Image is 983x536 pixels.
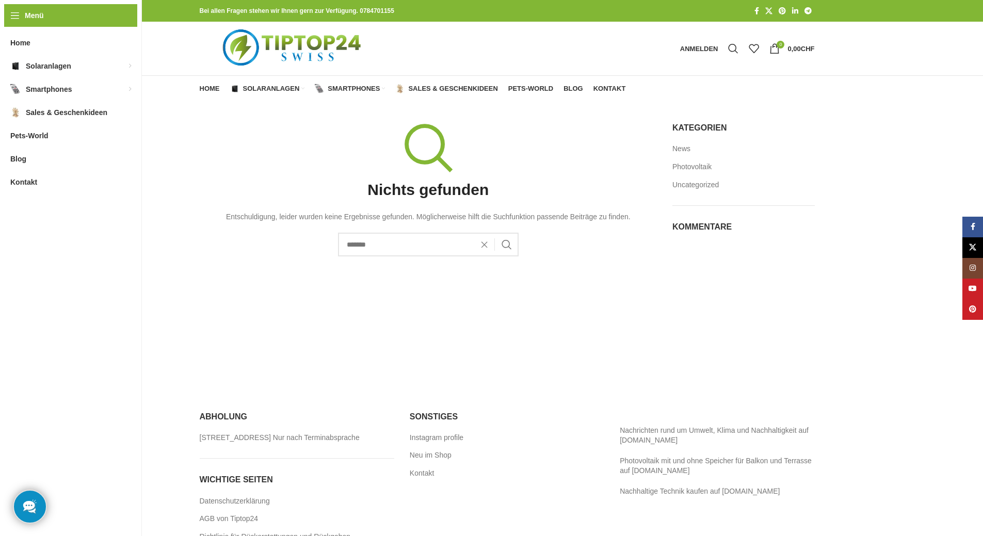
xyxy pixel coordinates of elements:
[230,78,305,99] a: Solaranlagen
[195,78,631,99] div: Hauptnavigation
[776,4,789,18] a: Pinterest Social Link
[787,45,814,53] bdi: 0,00
[10,126,49,145] span: Pets-World
[10,173,37,191] span: Kontakt
[200,7,394,14] strong: Bei allen Fragen stehen wir Ihnen gern zur Verfügung. 0784701155
[200,44,387,52] a: Logo der Website
[26,57,71,75] span: Solaranlagen
[962,258,983,279] a: Instagram Social Link
[26,103,107,122] span: Sales & Geschenkideen
[762,4,776,18] a: X Social Link
[338,233,519,256] input: Suche
[962,217,983,237] a: Facebook Social Link
[962,279,983,299] a: YouTube Social Link
[751,4,762,18] a: Facebook Social Link
[723,38,744,59] a: Suche
[563,85,583,93] span: Blog
[408,85,497,93] span: Sales & Geschenkideen
[10,150,26,168] span: Blog
[200,85,220,93] span: Home
[672,221,815,233] h5: Kommentare
[10,84,21,94] img: Smartphones
[801,4,815,18] a: Telegram Social Link
[328,85,380,93] span: Smartphones
[200,78,220,99] a: Home
[395,84,405,93] img: Sales & Geschenkideen
[620,487,780,495] a: Nachhaltige Technik kaufen auf [DOMAIN_NAME]
[395,78,497,99] a: Sales & Geschenkideen
[200,22,387,75] img: Tiptop24 Nachhaltige & Faire Produkte
[200,211,657,222] p: Entschuldigung, leider wurden keine Ergebnisse gefunden. Möglicherweise hilft die Suchfunktion pa...
[777,41,784,48] span: 0
[620,426,809,445] a: Nachrichten rund um Umwelt, Klima und Nachhaltigkeit auf [DOMAIN_NAME]
[962,237,983,258] a: X Social Link
[593,78,626,99] a: Kontakt
[508,78,553,99] a: Pets-World
[563,78,583,99] a: Blog
[410,433,464,443] a: Instagram profile
[200,474,394,485] h5: Wichtige seiten
[680,45,718,52] span: Anmelden
[744,38,764,59] div: Meine Wunschliste
[200,179,657,201] h3: Nichts gefunden
[801,45,815,53] span: CHF
[672,180,720,190] a: Uncategorized
[26,80,72,99] span: Smartphones
[764,38,819,59] a: 0 0,00CHF
[243,85,300,93] span: Solaranlagen
[508,85,553,93] span: Pets-World
[200,496,271,507] a: Datenschutzerklärung
[10,34,30,52] span: Home
[620,457,812,475] a: Photovoltaik mit und ohne Speicher für Balkon und Terrasse auf [DOMAIN_NAME]
[10,107,21,118] img: Sales & Geschenkideen
[200,514,260,524] a: AGB von Tiptop24
[25,10,44,21] span: Menü
[675,38,723,59] a: Anmelden
[962,299,983,320] a: Pinterest Social Link
[410,411,604,423] h5: Sonstiges
[315,84,324,93] img: Smartphones
[230,84,239,93] img: Solaranlagen
[315,78,385,99] a: Smartphones
[10,61,21,71] img: Solaranlagen
[410,450,453,461] a: Neu im Shop
[200,411,394,423] h5: Abholung
[672,122,815,134] h5: Kategorien
[200,433,361,443] a: [STREET_ADDRESS] Nur nach Terminabsprache
[672,162,713,172] a: Photovoltaik
[410,468,435,479] a: Kontakt
[593,85,626,93] span: Kontakt
[789,4,801,18] a: LinkedIn Social Link
[672,144,691,154] a: News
